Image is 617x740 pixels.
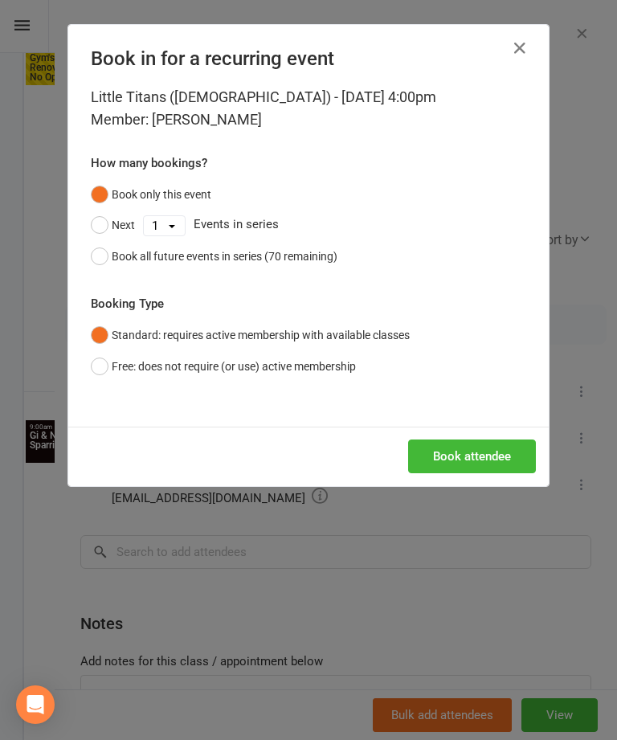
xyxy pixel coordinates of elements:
button: Book attendee [408,440,536,473]
button: Book all future events in series (70 remaining) [91,241,337,272]
div: Book all future events in series (70 remaining) [112,247,337,265]
button: Book only this event [91,179,211,210]
div: Little Titans ([DEMOGRAPHIC_DATA]) - [DATE] 4:00pm Member: [PERSON_NAME] [91,86,526,131]
h4: Book in for a recurring event [91,47,526,70]
button: Standard: requires active membership with available classes [91,320,410,350]
div: Events in series [91,210,526,240]
button: Close [507,35,533,61]
label: Booking Type [91,294,164,313]
div: Open Intercom Messenger [16,685,55,724]
button: Free: does not require (or use) active membership [91,351,356,382]
label: How many bookings? [91,153,207,173]
button: Next [91,210,135,240]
